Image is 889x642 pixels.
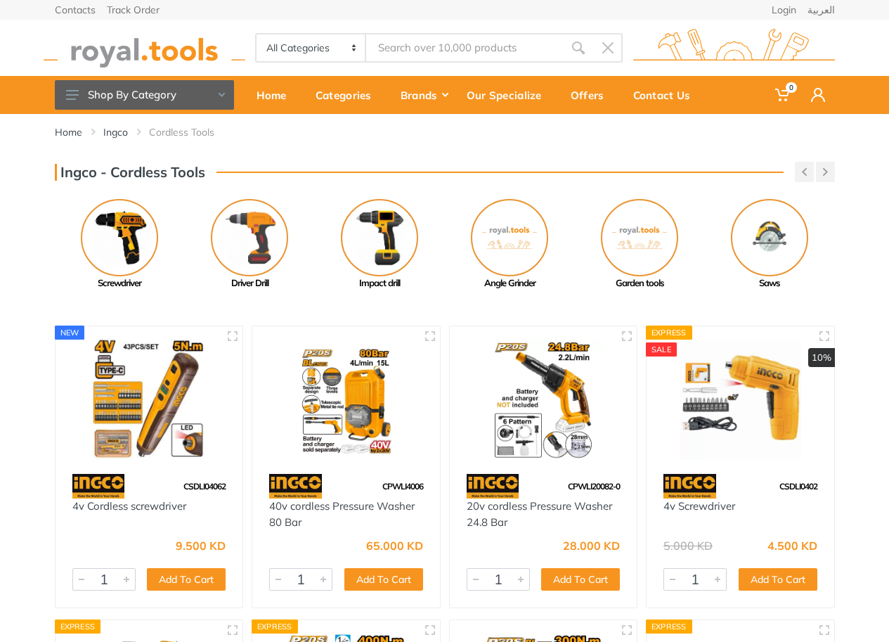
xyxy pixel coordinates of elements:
button: Shop By Category [55,80,234,110]
img: Royal Tools - 4v Cordless screwdriver [68,339,231,461]
div: 9.500 KD [176,540,226,551]
a: 4v Screwdriver [663,499,735,513]
a: Impact drill [315,199,445,290]
span: CSDLI04062 [183,481,226,492]
a: Home [55,125,82,139]
a: 20v cordless Pressure Washer 24.8 Bar [467,499,612,529]
img: Royal Tools - 40v cordless Pressure Washer 80 Bar [265,339,427,461]
a: Contact Us [623,76,710,114]
a: Screwdriver [55,199,185,290]
a: Categories [306,76,391,114]
img: Royal Tools - 4v Screwdriver [659,339,822,461]
img: Royal - Screwdriver [81,199,158,276]
a: Ingco [103,125,128,139]
div: Home [247,80,306,110]
a: العربية [807,5,835,15]
div: Screwdriver [55,276,185,290]
div: Contact Us [623,80,710,110]
a: Contacts [55,5,96,15]
div: Categories [306,80,391,110]
img: royal.tools Logo [633,29,835,68]
button: Add To Cart [147,568,226,591]
img: 91.webp [663,474,716,499]
div: SALE [646,342,677,357]
img: No Image [471,199,548,276]
a: 0 [765,76,801,114]
a: Garden tools [575,199,705,290]
div: 10% [808,348,835,368]
img: 91.webp [467,474,519,499]
button: Add To Cart [541,568,620,591]
a: Track Order [107,5,160,15]
span: CPWLI20082-0 [568,481,620,492]
a: Login [772,5,796,15]
nav: breadcrumb [55,125,835,139]
a: Offers [561,76,623,114]
select: Category [257,34,367,61]
div: Express [55,619,101,634]
span: 0 [786,82,797,93]
div: Garden tools [575,276,705,290]
div: new [55,326,85,340]
img: Royal - Impact drill [341,199,418,276]
a: Home [247,76,306,114]
div: 5.000 KD [663,540,713,551]
div: Impact drill [315,276,445,290]
div: Our Specialize [457,80,561,110]
img: Royal - Saws [731,199,808,276]
a: Driver Drill [185,199,315,290]
div: Offers [561,80,623,110]
a: Our Specialize [457,76,561,114]
div: Brands [391,80,457,110]
button: Add To Cart [344,568,423,591]
img: 91.webp [72,474,125,499]
div: 65.000 KD [366,540,423,551]
div: Express [252,619,298,634]
div: Express [646,619,692,634]
img: 91.webp [269,474,322,499]
div: Angle Grinder [445,276,575,290]
a: 40v cordless Pressure Washer 80 Bar [269,499,415,529]
div: 28.000 KD [563,540,620,551]
span: CPWLI4006 [382,481,423,492]
span: CSDLI0402 [779,481,817,492]
a: Angle Grinder [445,199,575,290]
a: 4v Cordless screwdriver [72,499,186,513]
div: Saws [705,276,835,290]
img: No Image [601,199,678,276]
input: Site search [366,33,563,63]
img: Royal - Driver Drill [211,199,288,276]
div: Express [646,326,692,340]
img: Royal Tools - 20v cordless Pressure Washer 24.8 Bar [462,339,625,461]
img: royal.tools Logo [44,29,245,68]
button: Add To Cart [739,568,817,591]
a: Saws [705,199,835,290]
div: Driver Drill [185,276,315,290]
div: 4.500 KD [767,540,817,551]
h3: Ingco - Cordless Tools [55,164,205,181]
a: Cordless Tools [149,125,214,139]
